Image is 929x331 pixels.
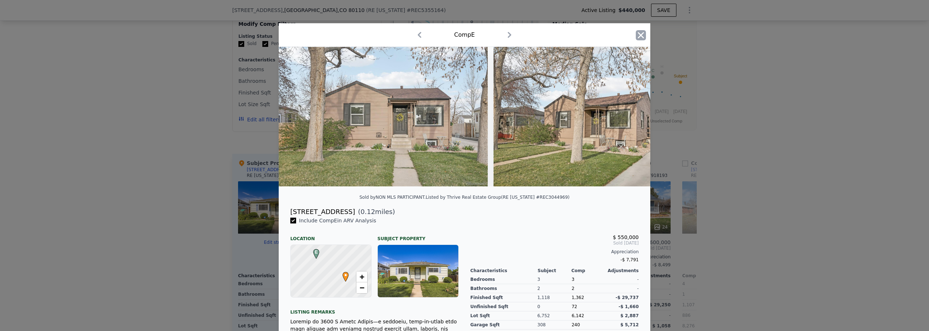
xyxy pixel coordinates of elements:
[572,313,584,318] span: 6,142
[605,268,639,274] div: Adjustments
[621,322,639,327] span: $ 5,712
[572,322,580,327] span: 240
[290,207,355,217] div: [STREET_ADDRESS]
[454,31,475,39] div: Comp E
[537,284,572,293] div: 2
[341,270,351,280] span: •
[426,195,570,200] div: Listed by Thrive Real Estate Group (RE [US_STATE] #REC3044969)
[360,195,426,200] div: Sold by NON MLS PARTICIPANT .
[470,268,538,274] div: Characteristics
[356,271,367,282] a: Zoom in
[377,230,459,242] div: Subject Property
[537,302,572,311] div: 0
[619,304,639,309] span: -$ 1,660
[470,275,537,284] div: Bedrooms
[311,249,321,255] span: E
[537,275,572,284] div: 3
[470,240,639,246] span: Sold [DATE]
[615,295,639,300] span: -$ 29,737
[341,272,345,276] div: •
[621,257,639,262] span: -$ 7,791
[311,249,316,253] div: E
[537,293,572,302] div: 1,118
[470,293,537,302] div: Finished Sqft
[572,304,577,309] span: 72
[572,284,605,293] div: 2
[537,311,572,320] div: 6,752
[470,249,639,255] div: Appreciation
[621,313,639,318] span: $ 2,887
[613,234,639,240] span: $ 550,000
[470,284,537,293] div: Bathrooms
[361,208,375,215] span: 0.12
[494,47,703,186] img: Property Img
[605,275,639,284] div: -
[279,47,488,186] img: Property Img
[537,320,572,330] div: 308
[605,284,639,293] div: -
[360,283,364,292] span: −
[355,207,395,217] span: ( miles)
[470,311,537,320] div: Lot Sqft
[572,277,574,282] span: 3
[296,218,379,223] span: Include Comp E in ARV Analysis
[571,268,605,274] div: Comp
[356,282,367,293] a: Zoom out
[572,295,584,300] span: 1,362
[470,302,537,311] div: Unfinished Sqft
[538,268,572,274] div: Subject
[470,320,537,330] div: Garage Sqft
[360,272,364,281] span: +
[290,303,459,315] div: Listing remarks
[290,230,372,242] div: Location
